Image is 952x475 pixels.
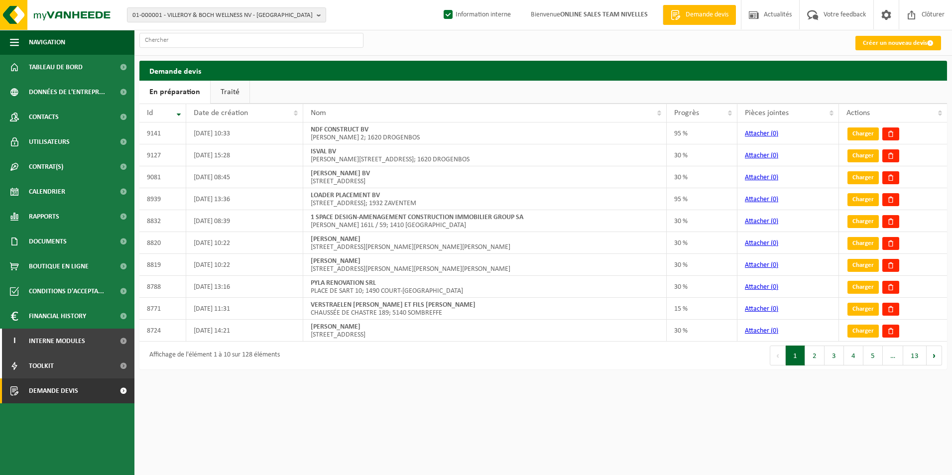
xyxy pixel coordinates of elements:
[29,30,65,55] span: Navigation
[805,346,825,365] button: 2
[667,254,738,276] td: 30 %
[303,276,667,298] td: PLACE DE SART 10; 1490 COURT-[GEOGRAPHIC_DATA]
[667,122,738,144] td: 95 %
[29,129,70,154] span: Utilisateurs
[667,210,738,232] td: 30 %
[186,188,303,210] td: [DATE] 13:36
[139,122,186,144] td: 9141
[745,196,778,203] a: Attacher (0)
[29,105,59,129] span: Contacts
[847,171,879,184] a: Charger
[442,7,511,22] label: Information interne
[745,218,778,225] a: Attacher (0)
[29,254,89,279] span: Boutique en ligne
[667,232,738,254] td: 30 %
[773,305,776,313] span: 0
[663,5,736,25] a: Demande devis
[311,148,336,155] strong: ISVAL BV
[847,237,879,250] a: Charger
[127,7,326,22] button: 01-000001 - VILLEROY & BOCH WELLNESS NV - [GEOGRAPHIC_DATA]
[139,276,186,298] td: 8788
[303,210,667,232] td: [PERSON_NAME] 161L / 59; 1410 [GEOGRAPHIC_DATA]
[29,304,86,329] span: Financial History
[745,130,778,137] a: Attacher (0)
[311,279,376,287] strong: PYLA RENOVATION SRL
[311,109,326,117] span: Nom
[773,327,776,335] span: 0
[144,347,280,364] div: Affichage de l'élément 1 à 10 sur 128 éléments
[847,325,879,338] a: Charger
[29,378,78,403] span: Demande devis
[773,218,776,225] span: 0
[745,152,778,159] a: Attacher (0)
[311,126,368,133] strong: NDF CONSTRUCT BV
[745,239,778,247] a: Attacher (0)
[186,254,303,276] td: [DATE] 10:22
[311,236,360,243] strong: [PERSON_NAME]
[773,261,776,269] span: 0
[847,259,879,272] a: Charger
[773,130,776,137] span: 0
[667,320,738,342] td: 30 %
[303,122,667,144] td: [PERSON_NAME] 2; 1620 DROGENBOS
[194,109,248,117] span: Date de création
[745,327,778,335] a: Attacher (0)
[139,81,210,104] a: En préparation
[139,320,186,342] td: 8724
[847,149,879,162] a: Charger
[667,144,738,166] td: 30 %
[139,210,186,232] td: 8832
[847,281,879,294] a: Charger
[186,276,303,298] td: [DATE] 13:16
[303,232,667,254] td: [STREET_ADDRESS][PERSON_NAME][PERSON_NAME][PERSON_NAME]
[745,174,778,181] a: Attacher (0)
[186,320,303,342] td: [DATE] 14:21
[855,36,941,50] a: Créer un nouveau devis
[847,303,879,316] a: Charger
[303,166,667,188] td: [STREET_ADDRESS]
[683,10,731,20] span: Demande devis
[303,144,667,166] td: [PERSON_NAME][STREET_ADDRESS]; 1620 DROGENBOS
[773,196,776,203] span: 0
[139,254,186,276] td: 8819
[770,346,786,365] button: Previous
[825,346,844,365] button: 3
[863,346,883,365] button: 5
[311,192,380,199] strong: LOADER PLACEMENT BV
[773,283,776,291] span: 0
[186,298,303,320] td: [DATE] 11:31
[847,127,879,140] a: Charger
[844,346,863,365] button: 4
[847,193,879,206] a: Charger
[186,210,303,232] td: [DATE] 08:39
[186,166,303,188] td: [DATE] 08:45
[29,354,54,378] span: Toolkit
[147,109,153,117] span: Id
[311,257,360,265] strong: [PERSON_NAME]
[667,166,738,188] td: 30 %
[773,152,776,159] span: 0
[560,11,648,18] strong: ONLINE SALES TEAM NIVELLES
[139,61,947,80] h2: Demande devis
[667,298,738,320] td: 15 %
[303,188,667,210] td: [STREET_ADDRESS]; 1932 ZAVENTEM
[29,229,67,254] span: Documents
[132,8,313,23] span: 01-000001 - VILLEROY & BOCH WELLNESS NV - [GEOGRAPHIC_DATA]
[211,81,249,104] a: Traité
[186,144,303,166] td: [DATE] 15:28
[311,323,360,331] strong: [PERSON_NAME]
[29,55,83,80] span: Tableau de bord
[745,261,778,269] a: Attacher (0)
[186,122,303,144] td: [DATE] 10:33
[311,214,523,221] strong: 1 SPACE DESIGN-AMENAGEMENT CONSTRUCTION IMMOBILIER GROUP SA
[745,283,778,291] a: Attacher (0)
[10,329,19,354] span: I
[29,329,85,354] span: Interne modules
[139,33,363,48] input: Chercher
[745,305,778,313] a: Attacher (0)
[186,232,303,254] td: [DATE] 10:22
[745,109,789,117] span: Pièces jointes
[846,109,870,117] span: Actions
[29,279,104,304] span: Conditions d'accepta...
[883,346,903,365] span: …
